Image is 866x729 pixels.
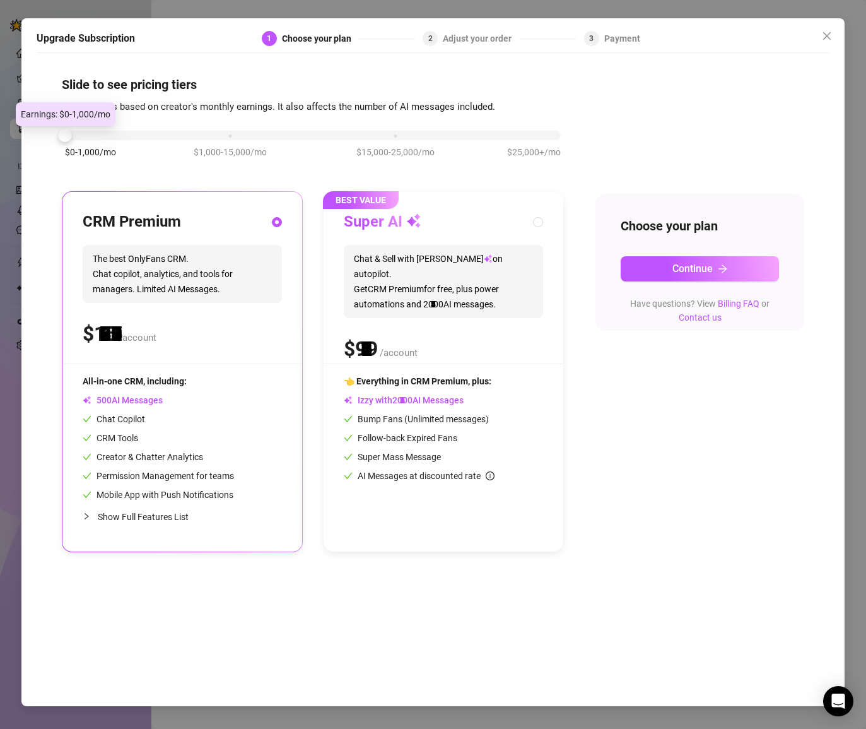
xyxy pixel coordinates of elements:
[267,34,271,43] span: 1
[119,332,156,343] span: /account
[443,31,519,46] div: Adjust your order
[83,395,163,405] span: AI Messages
[486,471,494,480] span: info-circle
[194,145,267,159] span: $1,000-15,000/mo
[83,433,138,443] span: CRM Tools
[83,471,234,481] span: Permission Management for teams
[83,245,282,303] span: The best OnlyFans CRM. Chat copilot, analytics, and tools for managers. Limited AI Messages.
[344,415,353,424] span: check
[356,145,435,159] span: $15,000-25,000/mo
[83,490,91,499] span: check
[344,376,491,386] span: 👈 Everything in CRM Premium, plus:
[37,31,135,46] h5: Upgrade Subscription
[621,256,778,282] button: Continuearrow-right
[83,212,181,232] h3: CRM Premium
[282,31,359,46] div: Choose your plan
[589,34,594,43] span: 3
[98,512,189,522] span: Show Full Features List
[344,452,441,462] span: Super Mass Message
[83,490,233,500] span: Mobile App with Push Notifications
[83,502,282,531] div: Show Full Features List
[344,433,457,443] span: Follow-back Expired Fans
[817,31,837,41] span: Close
[604,31,640,46] div: Payment
[62,101,495,112] span: Our pricing is based on creator's monthly earnings. It also affects the number of AI messages inc...
[344,395,464,405] span: Izzy with AI Messages
[83,415,91,424] span: check
[823,686,853,716] div: Open Intercom Messenger
[83,513,90,520] span: collapsed
[428,34,433,43] span: 2
[630,299,769,323] span: Have questions? View or
[679,312,722,323] a: Contact us
[380,347,418,359] span: /account
[344,434,353,442] span: check
[344,212,421,232] h3: Super AI
[718,264,728,274] span: arrow-right
[344,245,543,318] span: Chat & Sell with [PERSON_NAME] on autopilot. Get CRM Premium for free, plus power automations and...
[344,337,378,361] span: $
[83,471,91,480] span: check
[83,453,91,461] span: check
[507,145,561,159] span: $25,000+/mo
[16,102,115,126] div: Earnings: $0-1,000/mo
[83,322,117,346] span: $
[323,191,399,209] span: BEST VALUE
[83,434,91,442] span: check
[65,145,116,159] span: $0-1,000/mo
[358,471,494,481] span: AI Messages at discounted rate
[672,263,713,275] span: Continue
[344,471,353,480] span: check
[718,299,759,309] a: Billing FAQ
[83,414,145,424] span: Chat Copilot
[83,376,187,386] span: All-in-one CRM, including:
[83,452,203,462] span: Creator & Chatter Analytics
[344,453,353,461] span: check
[62,76,804,93] h4: Slide to see pricing tiers
[817,26,837,46] button: Close
[621,217,778,235] h4: Choose your plan
[344,414,489,424] span: Bump Fans (Unlimited messages)
[822,31,832,41] span: close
